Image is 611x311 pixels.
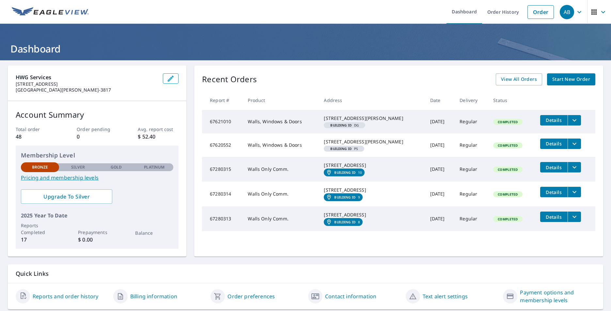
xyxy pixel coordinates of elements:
[330,124,352,127] em: Building ID
[544,214,564,220] span: Details
[16,270,595,278] p: Quick Links
[326,147,362,150] span: PS
[21,189,112,204] a: Upgrade To Silver
[540,115,568,126] button: detailsBtn-67621010
[540,162,568,172] button: detailsBtn-67280315
[494,192,522,197] span: Completed
[454,133,488,157] td: Regular
[568,139,581,149] button: filesDropdownBtn-67620552
[202,73,257,85] p: Recent Orders
[544,141,564,147] span: Details
[425,182,455,206] td: [DATE]
[135,230,173,236] p: Balance
[544,189,564,195] span: Details
[568,162,581,172] button: filesDropdownBtn-67280315
[243,133,319,157] td: Walls, Windows & Doors
[325,292,376,300] a: Contact information
[540,187,568,197] button: detailsBtn-67280314
[552,75,590,83] span: Start New Order
[243,91,319,110] th: Product
[77,126,117,133] p: Order pending
[16,87,158,93] p: [GEOGRAPHIC_DATA][PERSON_NAME]-3817
[494,217,522,221] span: Completed
[16,133,56,141] p: 48
[568,187,581,197] button: filesDropdownBtn-67280314
[544,117,564,123] span: Details
[202,157,243,182] td: 67280315
[202,206,243,231] td: 67280313
[454,182,488,206] td: Regular
[202,182,243,206] td: 67280314
[488,91,535,110] th: Status
[494,167,522,172] span: Completed
[32,164,48,170] p: Bronze
[202,133,243,157] td: 67620552
[227,292,275,300] a: Order preferences
[12,7,89,17] img: EV Logo
[78,229,116,236] p: Prepayments
[423,292,468,300] a: Text alert settings
[324,115,419,122] div: [STREET_ADDRESS][PERSON_NAME]
[324,212,419,218] div: [STREET_ADDRESS]
[544,164,564,170] span: Details
[243,110,319,133] td: Walls, Windows & Doors
[425,91,455,110] th: Date
[496,73,542,85] a: View All Orders
[494,143,522,148] span: Completed
[334,195,355,199] em: Building ID
[540,212,568,222] button: detailsBtn-67280313
[33,292,98,300] a: Reports and order history
[560,5,574,19] div: AB
[138,126,179,133] p: Avg. report cost
[21,236,59,244] p: 17
[454,206,488,231] td: Regular
[21,151,173,160] p: Membership Level
[425,206,455,231] td: [DATE]
[26,193,107,200] span: Upgrade To Silver
[16,81,158,87] p: [STREET_ADDRESS]
[324,162,419,169] div: [STREET_ADDRESS]
[202,110,243,133] td: 67621010
[21,222,59,236] p: Reports Completed
[202,91,243,110] th: Report #
[324,187,419,193] div: [STREET_ADDRESS]
[78,236,116,244] p: $ 0.00
[494,120,522,124] span: Completed
[8,42,603,55] h1: Dashboard
[326,124,363,127] span: DG
[243,182,319,206] td: Walls Only Comm.
[16,126,56,133] p: Total order
[324,218,363,226] a: Building ID8
[71,164,85,170] p: Silver
[324,139,419,145] div: [STREET_ADDRESS][PERSON_NAME]
[21,212,173,219] p: 2025 Year To Date
[77,133,117,141] p: 0
[21,174,173,182] a: Pricing and membership levels
[16,73,158,81] p: HWG Services
[16,109,179,121] p: Account Summary
[130,292,177,300] a: Billing information
[568,212,581,222] button: filesDropdownBtn-67280313
[334,170,355,174] em: Building ID
[454,157,488,182] td: Regular
[568,115,581,126] button: filesDropdownBtn-67621010
[547,73,595,85] a: Start New Order
[527,5,554,19] a: Order
[501,75,537,83] span: View All Orders
[111,164,122,170] p: Gold
[425,110,455,133] td: [DATE]
[334,220,355,224] em: Building ID
[425,133,455,157] td: [DATE]
[243,206,319,231] td: Walls Only Comm.
[454,110,488,133] td: Regular
[144,164,164,170] p: Platinum
[330,147,352,150] em: Building ID
[324,193,363,201] a: Building ID9
[243,157,319,182] td: Walls Only Comm.
[324,169,365,176] a: Building ID10
[138,133,179,141] p: $ 52.40
[425,157,455,182] td: [DATE]
[520,289,595,304] a: Payment options and membership levels
[454,91,488,110] th: Delivery
[319,91,425,110] th: Address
